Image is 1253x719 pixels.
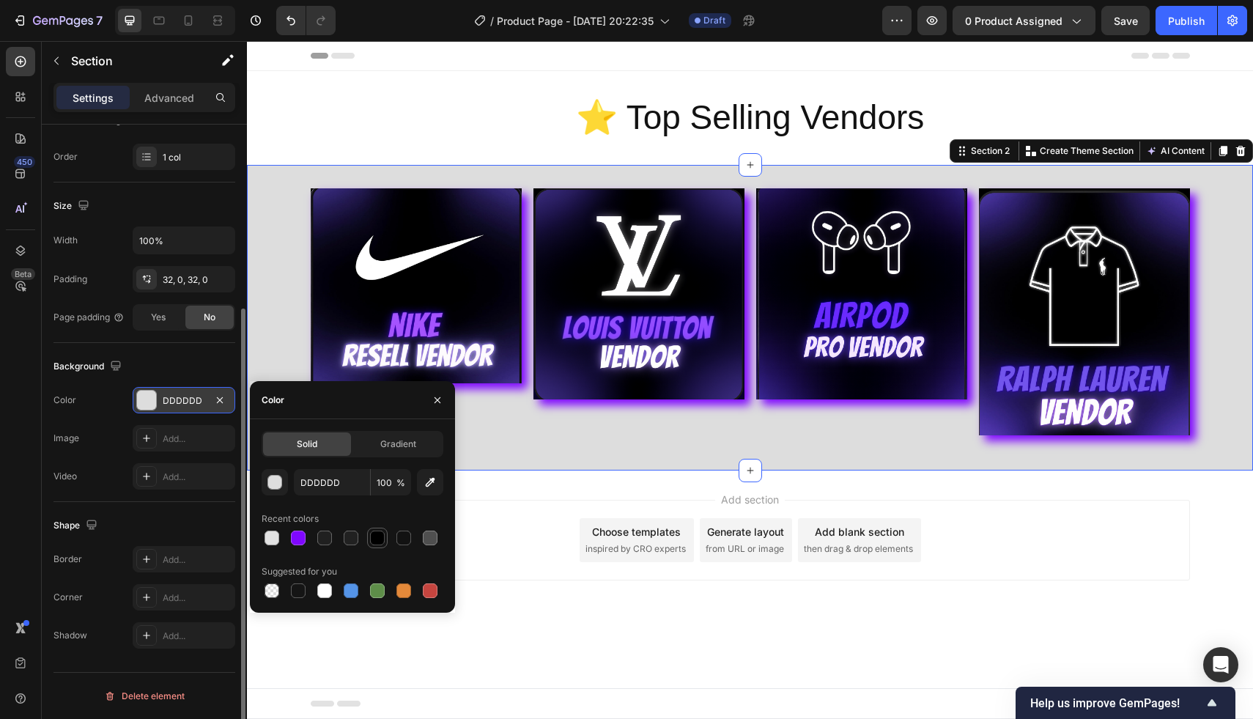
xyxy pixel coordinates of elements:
[468,451,538,466] span: Add section
[73,90,114,106] p: Settings
[1156,6,1217,35] button: Publish
[294,469,370,495] input: Eg: FFFFFF
[262,512,319,526] div: Recent colors
[509,147,720,358] img: gempages_586038464412123995-1889d328-d2f0-486e-9899-f9bcdd150026.png
[339,501,439,515] span: inspired by CRO experts
[11,268,35,280] div: Beta
[721,103,766,117] div: Section 2
[53,553,82,566] div: Border
[965,13,1062,29] span: 0 product assigned
[204,311,215,324] span: No
[53,150,78,163] div: Order
[1203,647,1238,682] div: Open Intercom Messenger
[53,470,77,483] div: Video
[557,501,666,515] span: then drag & drop elements
[568,483,657,498] div: Add blank section
[53,432,79,445] div: Image
[53,394,76,407] div: Color
[163,630,232,643] div: Add...
[53,234,78,247] div: Width
[247,41,1253,719] iframe: Design area
[6,6,109,35] button: 7
[163,553,232,567] div: Add...
[262,394,284,407] div: Color
[104,687,185,705] div: Delete element
[497,13,654,29] span: Product Page - [DATE] 20:22:35
[14,156,35,168] div: 450
[144,90,194,106] p: Advanced
[380,438,416,451] span: Gradient
[151,311,166,324] span: Yes
[262,565,337,578] div: Suggested for you
[276,6,336,35] div: Undo/Redo
[163,471,232,484] div: Add...
[703,14,725,27] span: Draft
[732,147,943,394] img: gempages_586038464412123995-c2441871-98f4-46b6-9ee6-4427774878f4.jpg
[53,591,83,604] div: Corner
[53,357,125,377] div: Background
[1101,6,1150,35] button: Save
[53,196,92,216] div: Size
[53,516,100,536] div: Shape
[490,13,494,29] span: /
[953,6,1095,35] button: 0 product assigned
[163,394,205,408] div: DDDDDD
[1030,696,1203,710] span: Help us improve GemPages!
[96,12,103,29] p: 7
[793,103,887,117] p: Create Theme Section
[53,629,87,642] div: Shadow
[163,432,232,446] div: Add...
[53,685,235,708] button: Delete element
[896,101,961,119] button: AI Content
[53,311,125,324] div: Page padding
[53,273,87,286] div: Padding
[1114,15,1138,27] span: Save
[163,591,232,605] div: Add...
[459,501,537,515] span: from URL or image
[396,476,405,490] span: %
[163,273,232,287] div: 32, 0, 32, 0
[460,483,537,498] div: Generate layout
[1168,13,1205,29] div: Publish
[297,438,317,451] span: Solid
[163,151,232,164] div: 1 col
[1030,694,1221,712] button: Show survey - Help us improve GemPages!
[133,227,234,254] input: Auto
[287,147,498,358] img: gempages_586038464412123995-6cb516e4-b163-49f6-a773-440093c57211.png
[71,52,191,70] p: Section
[345,483,434,498] div: Choose templates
